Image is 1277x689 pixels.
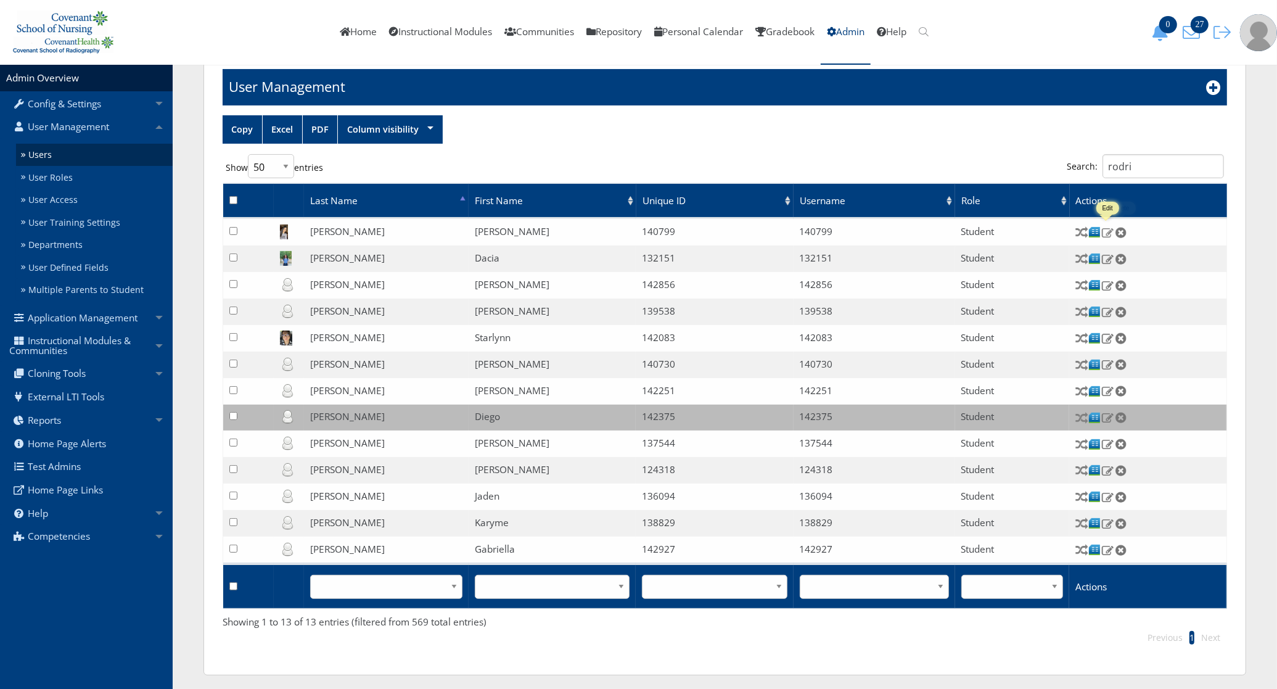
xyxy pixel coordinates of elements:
[469,218,636,219] td: First Name: activate to sort column ascending
[1101,545,1114,556] img: Edit
[955,457,1069,484] td: Student
[636,457,793,484] td: 124318
[229,77,345,96] h1: User Management
[1102,154,1224,178] input: Search:
[1088,490,1101,503] img: Courses
[1075,490,1088,503] img: Switch User
[223,115,262,144] a: Copy
[955,272,1069,299] td: Student
[636,537,793,563] td: 142927
[636,378,793,405] td: 142251
[1101,332,1114,344] img: Edit
[469,484,636,510] td: Jaden
[248,154,294,178] select: Showentries
[1088,305,1101,318] img: Courses
[1141,629,1189,646] li: Previous
[955,431,1069,457] td: Student
[1070,183,1228,217] th: Actions
[1114,359,1127,370] img: Delete
[1101,386,1114,397] img: Edit
[1114,280,1127,291] img: Delete
[955,537,1069,563] td: Student
[1101,254,1114,265] img: Edit
[794,510,955,537] td: 138829
[955,218,1069,219] th: Role: activate to sort column ascending
[636,299,793,325] td: 139538
[794,405,955,431] td: 142375
[1088,358,1101,371] img: Courses
[469,219,636,245] td: [PERSON_NAME]
[1178,25,1209,38] a: 27
[1069,218,1227,219] th: Actions
[636,183,794,217] th: Unique ID: activate to sort column ascending
[636,484,793,510] td: 136094
[1075,332,1088,345] img: Switch User
[1075,385,1088,398] img: Switch User
[1112,205,1130,212] div: Delete
[304,484,469,510] td: [PERSON_NAME]
[955,484,1069,510] td: Student
[1075,464,1088,477] img: Switch User
[263,115,302,144] a: Excel
[1102,205,1113,212] div: Edit
[794,272,955,299] td: 142856
[1189,631,1194,645] li: 1
[304,325,469,352] td: [PERSON_NAME]
[955,325,1069,352] td: Student
[636,431,793,457] td: 137544
[955,352,1069,378] td: Student
[1206,80,1221,95] i: Add New
[304,352,469,378] td: [PERSON_NAME]
[1114,492,1127,503] img: Delete
[1159,16,1177,33] span: 0
[1114,439,1127,450] img: Delete
[16,189,173,212] a: User Access
[794,378,955,405] td: 142251
[304,431,469,457] td: [PERSON_NAME]
[16,279,173,302] a: Multiple Parents to Student
[794,431,955,457] td: 137544
[1148,25,1178,38] a: 0
[794,299,955,325] td: 139538
[1088,543,1101,556] img: Courses
[1101,492,1114,503] img: Edit
[469,352,636,378] td: [PERSON_NAME]
[304,218,469,219] td: Last Name: activate to sort column descending
[16,166,173,189] a: User Roles
[303,115,338,144] a: PDF
[469,457,636,484] td: [PERSON_NAME]
[955,405,1069,431] td: Student
[794,537,955,563] td: 142927
[1101,307,1114,318] img: Edit
[1075,252,1088,265] img: Switch User
[1064,154,1227,178] label: Search:
[1088,226,1101,239] img: Courses
[1075,543,1088,556] img: Switch User
[1101,227,1114,238] img: Edit
[794,457,955,484] td: 124318
[955,245,1069,272] td: Student
[223,154,326,178] label: Show entries
[304,272,469,299] td: [PERSON_NAME]
[1088,385,1101,398] img: Courses
[1114,332,1127,344] img: Delete
[1114,227,1127,238] img: Delete
[1114,545,1127,556] img: Delete
[1088,517,1101,530] img: Courses
[1088,464,1101,477] img: Courses
[1114,518,1127,529] img: Delete
[955,378,1069,405] td: Student
[1101,359,1114,370] img: Edit
[304,183,469,217] td: Last Name: activate to sort column descending
[1088,279,1101,292] img: Courses
[469,378,636,405] td: [PERSON_NAME]
[469,183,636,217] td: First Name: activate to sort column ascending
[1075,358,1088,371] img: Switch User
[636,219,793,245] td: 140799
[1088,252,1101,265] img: Courses
[223,614,1227,629] div: Showing 1 to 13 of 13 entries (filtered from 569 total entries)
[794,325,955,352] td: 142083
[1101,518,1114,529] img: Edit
[1088,332,1101,345] img: Courses
[304,405,469,431] td: [PERSON_NAME]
